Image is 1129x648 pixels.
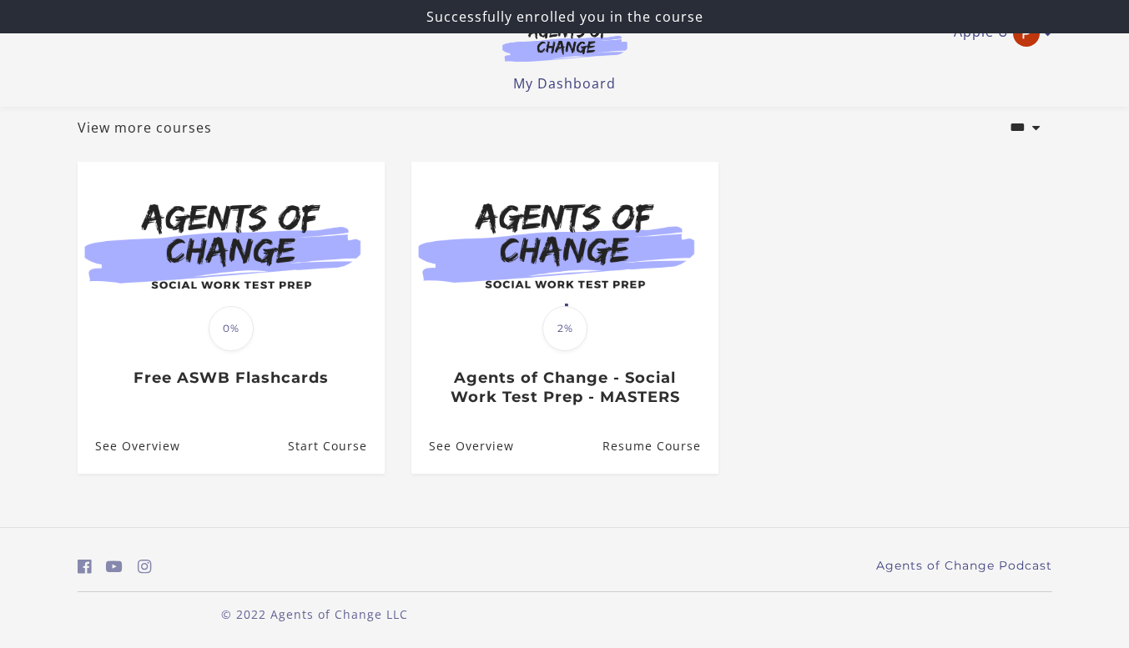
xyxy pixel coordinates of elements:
img: Agents of Change Logo [485,23,645,62]
a: https://www.instagram.com/agentsofchangeprep/ (Open in a new window) [138,555,152,579]
p: Successfully enrolled you in the course [7,7,1122,27]
span: 2% [542,306,587,351]
a: My Dashboard [513,74,616,93]
a: View more courses [78,118,212,138]
i: https://www.youtube.com/c/AgentsofChangeTestPrepbyMeaganMitchell (Open in a new window) [106,559,123,575]
span: 0% [209,306,254,351]
a: https://www.facebook.com/groups/aswbtestprep (Open in a new window) [78,555,92,579]
i: https://www.instagram.com/agentsofchangeprep/ (Open in a new window) [138,559,152,575]
i: https://www.facebook.com/groups/aswbtestprep (Open in a new window) [78,559,92,575]
a: Free ASWB Flashcards: Resume Course [287,419,384,474]
a: https://www.youtube.com/c/AgentsofChangeTestPrepbyMeaganMitchell (Open in a new window) [106,555,123,579]
a: Agents of Change Podcast [876,557,1052,575]
p: © 2022 Agents of Change LLC [78,605,552,623]
a: Toggle menu [954,20,1044,47]
a: Agents of Change - Social Work Test Prep - MASTERS: See Overview [411,419,514,474]
a: Free ASWB Flashcards: See Overview [78,419,180,474]
a: Agents of Change - Social Work Test Prep - MASTERS: Resume Course [602,419,718,474]
h3: Agents of Change - Social Work Test Prep - MASTERS [429,369,700,406]
h3: Free ASWB Flashcards [95,369,366,388]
